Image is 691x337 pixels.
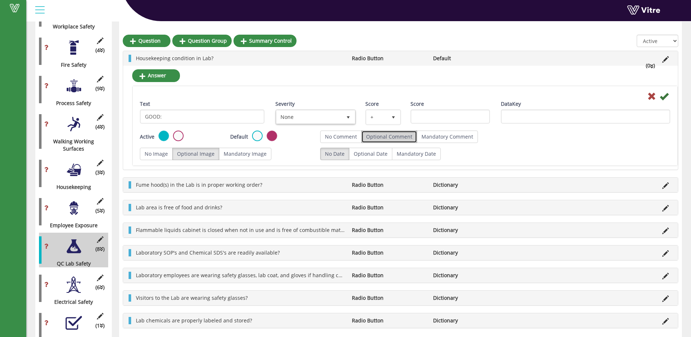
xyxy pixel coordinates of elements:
li: Radio Button [348,317,429,324]
span: Lab chemicals are properly labeled and stored? [136,317,252,324]
span: (8 ) [95,245,105,253]
span: (9 ) [95,85,105,92]
li: Radio Button [348,204,429,211]
label: Mandatory Image [219,148,271,160]
span: Laboratory employees are wearing safety glasses, lab coat, and gloves if handling chemicals or sa... [136,272,393,279]
span: None [276,111,342,124]
span: Housekeeping condition in Lab? [136,55,213,62]
li: Dictionary [429,204,510,211]
div: Walking Working Surfaces [39,138,103,152]
li: Dictionary [429,249,510,256]
label: No Date [320,148,349,160]
span: (6 ) [95,284,105,291]
li: Radio Button [348,272,429,279]
li: Dictionary [429,226,510,234]
div: Housekeeping [39,183,103,191]
li: Default [429,55,510,62]
span: select [342,111,355,124]
li: Dictionary [429,181,510,189]
li: Radio Button [348,181,429,189]
li: Radio Button [348,294,429,302]
span: select [387,111,400,124]
a: Question [123,35,170,47]
div: QC Lab Safety [39,260,103,267]
div: Workplace Safety [39,23,103,30]
label: Default [230,133,248,140]
label: Score [411,100,424,108]
span: Visitors to the Lab are wearing safety glasses? [136,294,248,301]
a: Summary Control [233,35,297,47]
span: (3 ) [95,169,105,176]
label: Score [365,100,379,108]
label: Active [140,133,154,140]
label: Text [140,100,150,108]
label: Optional Comment [361,131,417,143]
li: Dictionary [429,272,510,279]
li: Radio Button [348,226,429,234]
div: Process Safety [39,100,103,107]
span: Lab area is free of food and drinks? [136,204,222,211]
label: No Image [140,148,173,160]
label: Severity [275,100,295,108]
label: Optional Image [172,148,219,160]
span: (5 ) [95,207,105,214]
a: Answer [132,69,180,82]
label: Mandatory Date [392,148,441,160]
a: Question Group [172,35,232,47]
span: (4 ) [95,47,105,54]
span: Laboratory SOP's and Chemical SDS's are readily available? [136,249,280,256]
div: Fire Safety [39,61,103,69]
label: Mandatory Comment [417,131,478,143]
span: (4 ) [95,123,105,131]
li: (0 ) [642,62,659,69]
div: Electrical Safety [39,298,103,306]
label: No Comment [320,131,362,143]
li: Radio Button [348,55,429,62]
label: DataKey [501,100,521,108]
span: Flammable liquids cabinet is closed when not in use and is free of combustible materials such at ... [136,226,445,233]
label: Optional Date [349,148,392,160]
span: (1 ) [95,322,105,329]
li: Dictionary [429,317,510,324]
li: Radio Button [348,249,429,256]
span: + [366,111,387,124]
span: Fume hood(s) in the Lab is in proper working order? [136,181,262,188]
div: Employee Exposure [39,222,103,229]
li: Dictionary [429,294,510,302]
